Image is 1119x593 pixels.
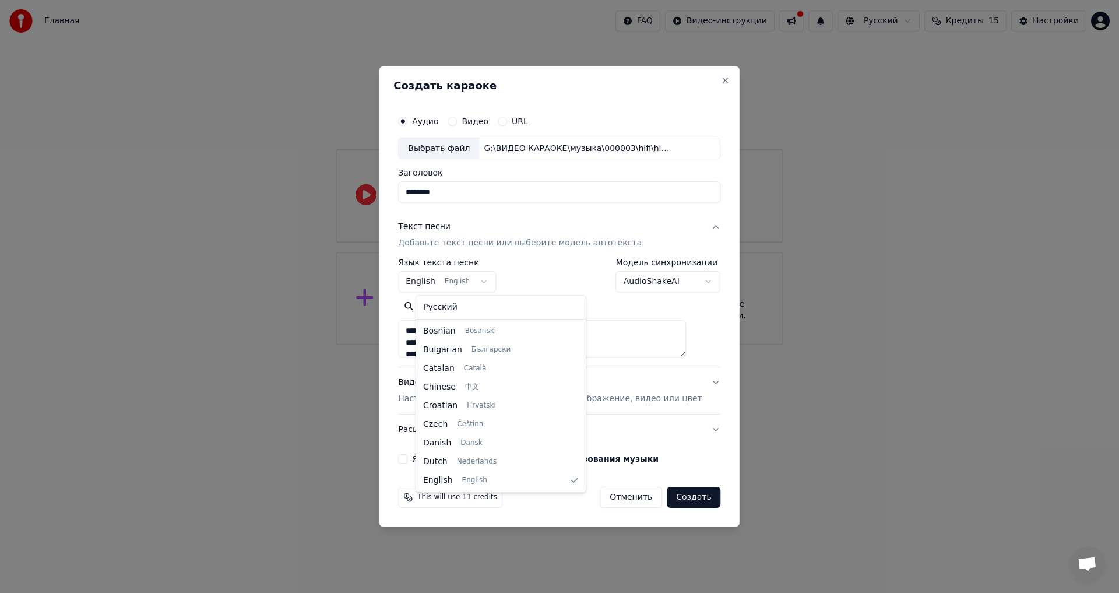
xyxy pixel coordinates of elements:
span: Български [471,345,511,355]
span: Chinese [423,381,456,393]
span: English [423,475,453,486]
span: Bosanski [465,327,496,336]
span: Bosnian [423,325,456,337]
span: English [462,476,487,485]
span: Catalan [423,363,455,374]
span: 中文 [465,383,479,392]
span: Русский [423,301,458,313]
span: Nederlands [457,457,497,466]
span: Čeština [457,420,483,429]
span: Bulgarian [423,344,462,356]
span: Croatian [423,400,458,412]
span: Hrvatski [467,401,496,410]
span: Dutch [423,456,448,468]
span: Català [464,364,486,373]
span: Danish [423,437,451,449]
span: Czech [423,419,448,430]
span: Dansk [460,438,482,448]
